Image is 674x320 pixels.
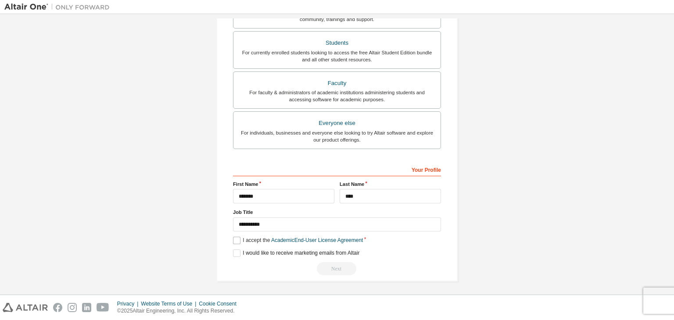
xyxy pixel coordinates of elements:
img: altair_logo.svg [3,303,48,312]
label: I would like to receive marketing emails from Altair [233,249,359,257]
img: facebook.svg [53,303,62,312]
div: For currently enrolled students looking to access the free Altair Student Edition bundle and all ... [239,49,435,63]
div: Read and acccept EULA to continue [233,262,441,275]
img: youtube.svg [97,303,109,312]
label: Last Name [340,181,441,188]
label: I accept the [233,237,363,244]
a: Academic End-User License Agreement [271,237,363,243]
div: Faculty [239,77,435,89]
div: Privacy [117,300,141,307]
img: instagram.svg [68,303,77,312]
div: Students [239,37,435,49]
div: Website Terms of Use [141,300,199,307]
label: First Name [233,181,334,188]
div: For individuals, businesses and everyone else looking to try Altair software and explore our prod... [239,129,435,143]
div: For faculty & administrators of academic institutions administering students and accessing softwa... [239,89,435,103]
img: linkedin.svg [82,303,91,312]
img: Altair One [4,3,114,11]
div: Everyone else [239,117,435,129]
p: © 2025 Altair Engineering, Inc. All Rights Reserved. [117,307,242,315]
div: Your Profile [233,162,441,176]
label: Job Title [233,209,441,216]
div: Cookie Consent [199,300,241,307]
